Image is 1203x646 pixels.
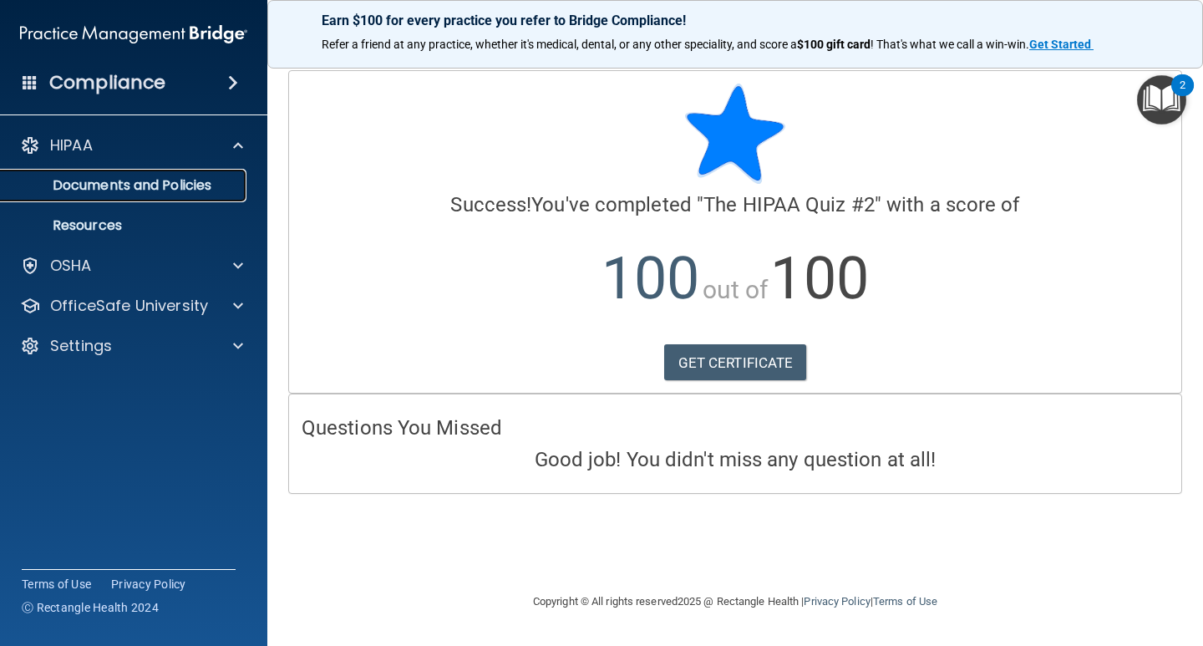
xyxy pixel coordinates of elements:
[49,71,165,94] h4: Compliance
[11,217,239,234] p: Resources
[430,575,1040,628] div: Copyright © All rights reserved 2025 @ Rectangle Health | |
[111,576,186,593] a: Privacy Policy
[50,256,92,276] p: OSHA
[322,13,1149,28] p: Earn $100 for every practice you refer to Bridge Compliance!
[871,38,1029,51] span: ! That's what we call a win-win.
[20,296,243,316] a: OfficeSafe University
[873,595,937,608] a: Terms of Use
[703,193,875,216] span: The HIPAA Quiz #2
[804,595,870,608] a: Privacy Policy
[11,177,239,194] p: Documents and Policies
[50,135,93,155] p: HIPAA
[302,194,1169,216] h4: You've completed " " with a score of
[20,336,243,356] a: Settings
[450,193,531,216] span: Success!
[20,135,243,155] a: HIPAA
[322,38,797,51] span: Refer a friend at any practice, whether it's medical, dental, or any other speciality, and score a
[1180,85,1185,107] div: 2
[770,244,868,313] span: 100
[1137,75,1186,125] button: Open Resource Center, 2 new notifications
[685,84,785,184] img: blue-star-rounded.9d042014.png
[22,599,159,616] span: Ⓒ Rectangle Health 2024
[1029,38,1091,51] strong: Get Started
[703,275,769,304] span: out of
[601,244,699,313] span: 100
[22,576,91,593] a: Terms of Use
[797,38,871,51] strong: $100 gift card
[50,336,112,356] p: Settings
[1029,38,1094,51] a: Get Started
[302,449,1169,471] h4: Good job! You didn't miss any question at all!
[50,296,208,316] p: OfficeSafe University
[20,256,243,276] a: OSHA
[20,18,247,51] img: PMB logo
[302,417,1169,439] h4: Questions You Missed
[664,344,807,381] a: GET CERTIFICATE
